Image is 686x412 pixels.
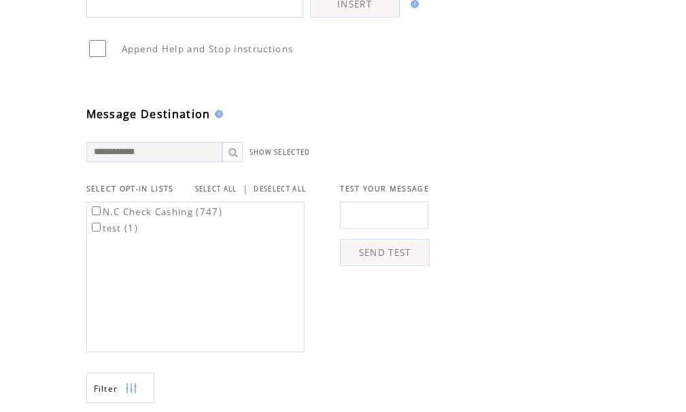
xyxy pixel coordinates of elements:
a: SELECT ALL [195,185,237,193]
img: help.gif [211,110,223,118]
span: TEST YOUR MESSAGE [340,184,429,193]
input: N.C Check Cashing (747) [92,206,101,215]
a: SHOW SELECTED [250,148,311,157]
span: SELECT OPT-IN LISTS [86,184,174,193]
input: test (1) [92,223,101,231]
span: | [243,183,248,195]
span: Message Destination [86,107,211,121]
img: filters.png [125,373,137,404]
label: test (1) [89,222,139,234]
a: DESELECT ALL [254,185,306,193]
a: SEND TEST [340,239,430,266]
a: Filter [86,373,154,403]
span: Append Help and Stop instructions [122,43,294,55]
span: Show filters [94,383,118,394]
label: N.C Check Cashing (747) [89,206,223,218]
